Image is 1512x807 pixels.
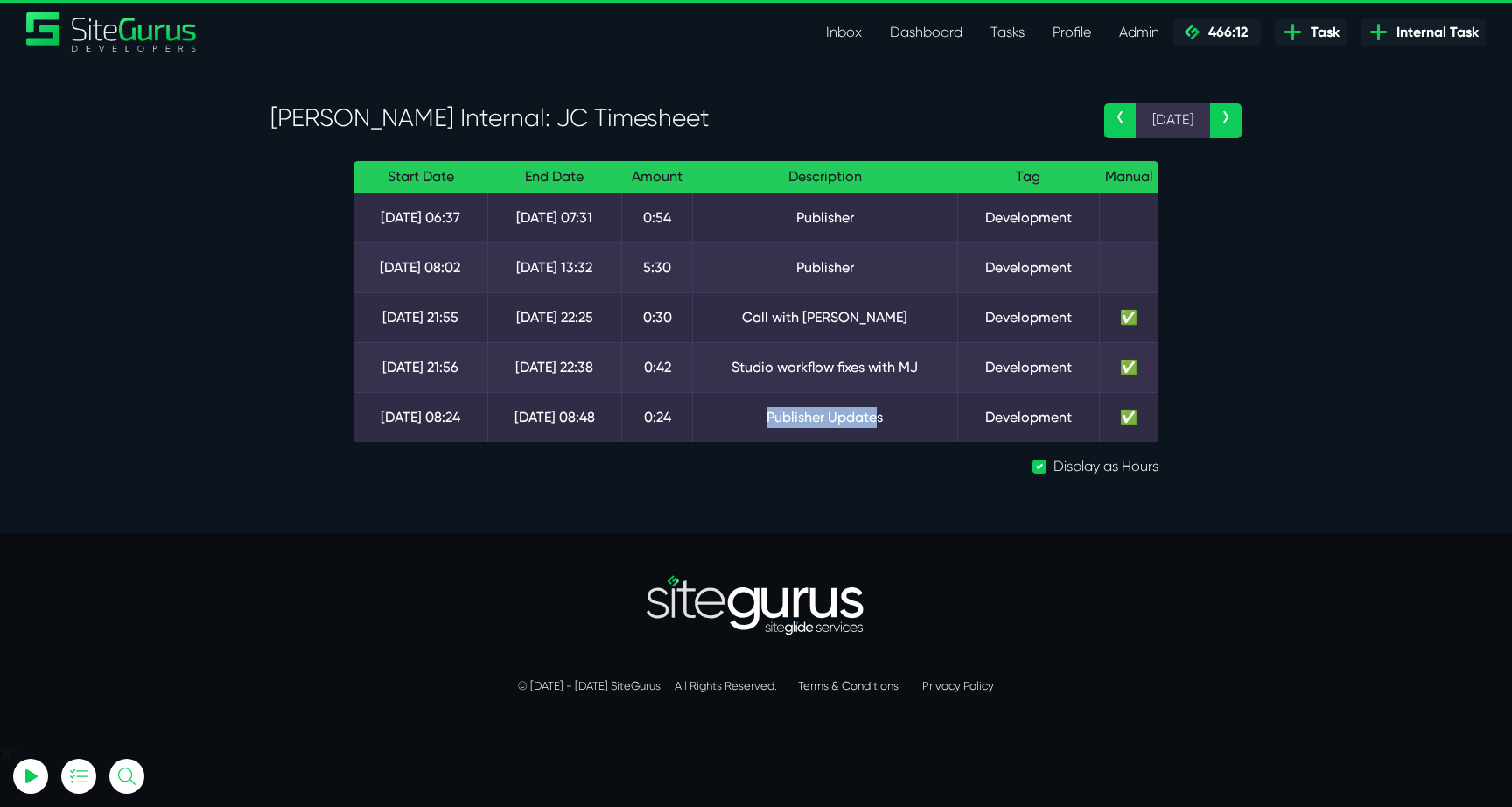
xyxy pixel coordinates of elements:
[622,193,693,242] td: 0:54
[487,242,622,292] td: [DATE] 13:32
[1389,22,1479,43] span: Internal Task
[487,342,622,392] td: [DATE] 22:38
[957,392,1099,442] td: Development
[1210,103,1242,138] a: ›
[487,292,622,342] td: [DATE] 22:25
[353,193,487,242] td: [DATE] 06:37
[1099,161,1158,193] th: Manual
[693,193,957,242] td: Publisher
[812,15,876,50] a: Inbox
[922,679,994,692] a: Privacy Policy
[957,161,1099,193] th: Tag
[622,392,693,442] td: 0:24
[957,193,1099,242] td: Development
[353,161,487,193] th: Start Date
[622,242,693,292] td: 5:30
[1099,392,1158,442] td: ✅
[1053,456,1158,477] label: Display as Hours
[1304,22,1340,43] span: Task
[1105,15,1173,50] a: Admin
[26,12,198,52] a: SiteGurus
[1275,19,1347,46] a: Task
[57,309,249,346] button: Log In
[353,392,487,442] td: [DATE] 08:24
[957,242,1099,292] td: Development
[353,242,487,292] td: [DATE] 08:02
[1136,103,1210,138] span: [DATE]
[1201,24,1248,40] span: 466:12
[976,15,1039,50] a: Tasks
[693,342,957,392] td: Studio workflow fixes with MJ
[798,679,899,692] a: Terms & Conditions
[693,242,957,292] td: Publisher
[957,292,1099,342] td: Development
[270,103,1078,133] h3: [PERSON_NAME] Internal: JC Timesheet
[1361,19,1486,46] a: Internal Task
[1104,103,1136,138] a: ‹
[1039,15,1105,50] a: Profile
[876,15,976,50] a: Dashboard
[957,342,1099,392] td: Development
[1173,19,1261,46] a: 466:12
[353,342,487,392] td: [DATE] 21:56
[487,392,622,442] td: [DATE] 08:48
[26,12,198,52] img: Sitegurus Logo
[1099,342,1158,392] td: ✅
[353,292,487,342] td: [DATE] 21:55
[693,161,957,193] th: Description
[622,292,693,342] td: 0:30
[622,342,693,392] td: 0:42
[1099,292,1158,342] td: ✅
[622,161,693,193] th: Amount
[693,392,957,442] td: Publisher Updates
[270,677,1242,695] p: © [DATE] - [DATE] SiteGurus All Rights Reserved.
[487,193,622,242] td: [DATE] 07:31
[693,292,957,342] td: Call with [PERSON_NAME]
[487,161,622,193] th: End Date
[57,206,249,244] input: Email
